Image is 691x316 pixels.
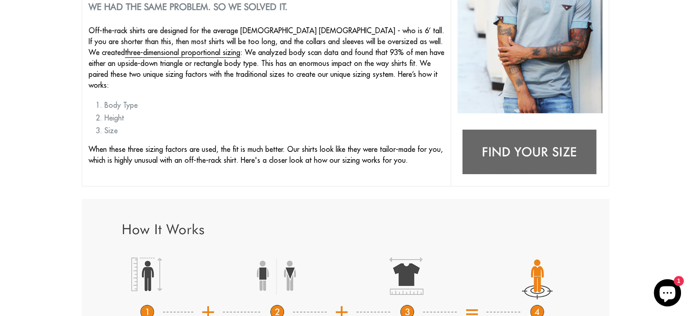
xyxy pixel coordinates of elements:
[457,124,602,181] img: Find your size: tshirts for short guys
[104,100,444,110] li: Body Type
[651,279,684,309] inbox-online-store-chat: Shopify online store chat
[125,48,240,58] a: three-dimensional proportional sizing
[104,112,444,123] li: Height
[104,125,444,136] li: Size
[89,144,444,166] p: When these three sizing factors are used, the fit is much better. Our shirts look like they were ...
[89,26,444,90] span: Off-the-rack shirts are designed for the average [DEMOGRAPHIC_DATA] [DEMOGRAPHIC_DATA] - who is 6...
[89,1,444,12] h2: We had the same problem. So we solved it.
